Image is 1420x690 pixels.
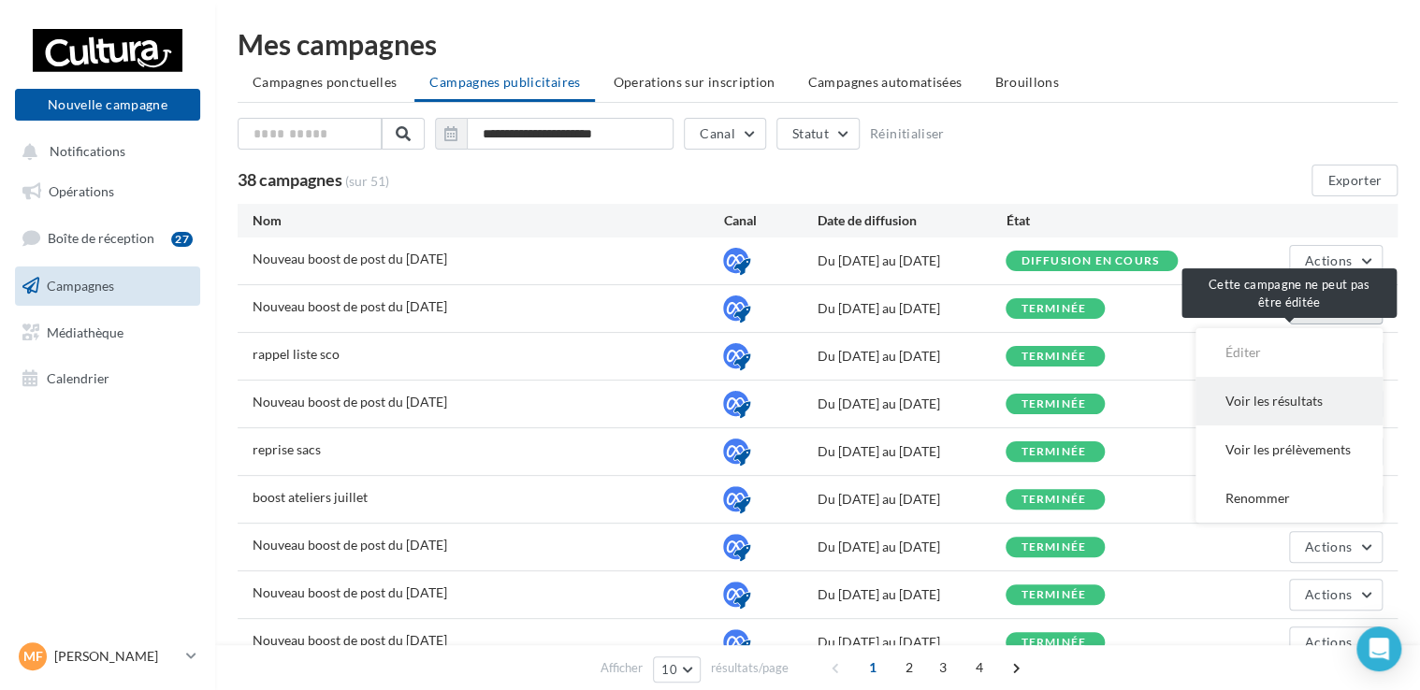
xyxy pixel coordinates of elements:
div: Mes campagnes [238,30,1398,58]
a: Opérations [11,172,204,211]
div: terminée [1021,637,1086,649]
a: MF [PERSON_NAME] [15,639,200,674]
span: Nouveau boost de post du 25/08/2025 [253,298,447,314]
span: résultats/page [711,659,789,677]
span: 38 campagnes [238,169,342,190]
div: terminée [1021,446,1086,458]
span: Actions [1305,539,1352,554]
div: Date de diffusion [818,211,1006,230]
a: Campagnes [11,266,204,306]
span: Afficher [601,659,643,677]
button: Réinitialiser [870,126,945,141]
span: Nouveau boost de post du 11/07/2025 [253,394,447,410]
div: Du [DATE] au [DATE] [818,395,1006,413]
div: Du [DATE] au [DATE] [818,347,1006,366]
div: terminée [1021,398,1086,410]
a: Médiathèque [11,313,204,352]
span: Boîte de réception [48,230,154,246]
button: Nouvelle campagne [15,89,200,121]
button: Renommer [1195,474,1383,523]
p: [PERSON_NAME] [54,647,179,666]
div: Du [DATE] au [DATE] [818,299,1006,318]
div: Open Intercom Messenger [1356,626,1401,671]
button: Canal [684,118,766,150]
span: boost ateliers juillet [253,489,368,505]
div: Cette campagne ne peut pas être éditée [1181,268,1397,318]
div: Du [DATE] au [DATE] [818,538,1006,556]
span: Actions [1305,252,1352,268]
div: État [1006,211,1194,230]
span: (sur 51) [345,173,389,189]
span: Operations sur inscription [613,74,775,90]
span: Actions [1305,634,1352,650]
span: rappel liste sco [253,346,340,362]
a: Boîte de réception27 [11,218,204,258]
span: 10 [661,662,677,677]
span: Nouveau boost de post du 06/06/2025 [253,537,447,553]
button: Voir les prélèvements [1195,425,1383,474]
div: terminée [1021,589,1086,601]
button: 10 [653,656,701,683]
span: Nouveau boost de post du 03/06/2025 [253,584,447,600]
span: Campagnes ponctuelles [253,74,397,90]
span: Campagnes automatisées [808,74,963,90]
div: Du [DATE] au [DATE] [818,585,1006,604]
span: Nouveau boost de post du 01/09/2025 [253,251,447,266]
button: Actions [1289,245,1383,277]
span: Opérations [49,183,114,199]
span: Nouveau boost de post du 26/05/2025 [253,632,447,648]
span: MF [23,647,43,666]
span: 1 [858,653,888,683]
div: terminée [1021,351,1086,363]
div: Du [DATE] au [DATE] [818,633,1006,652]
span: Brouillons [994,74,1059,90]
span: Actions [1305,586,1352,602]
button: Statut [776,118,860,150]
span: Notifications [50,144,125,160]
div: Nom [253,211,723,230]
button: Actions [1289,531,1383,563]
button: Exporter [1311,165,1398,196]
div: Canal [723,211,818,230]
div: Diffusion en cours [1021,255,1159,267]
div: Du [DATE] au [DATE] [818,490,1006,509]
div: terminée [1021,303,1086,315]
button: Voir les résultats [1195,377,1383,425]
button: Actions [1289,626,1383,658]
span: reprise sacs [253,441,321,457]
span: Médiathèque [47,323,123,339]
div: Du [DATE] au [DATE] [818,442,1006,461]
div: Du [DATE] au [DATE] [818,252,1006,270]
span: 3 [928,653,958,683]
span: Campagnes [47,278,114,294]
a: Calendrier [11,359,204,398]
button: Actions [1289,579,1383,611]
div: terminée [1021,541,1086,553]
span: 2 [894,653,924,683]
div: terminée [1021,494,1086,506]
span: Calendrier [47,370,109,386]
div: 27 [171,232,193,247]
span: 4 [964,653,994,683]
